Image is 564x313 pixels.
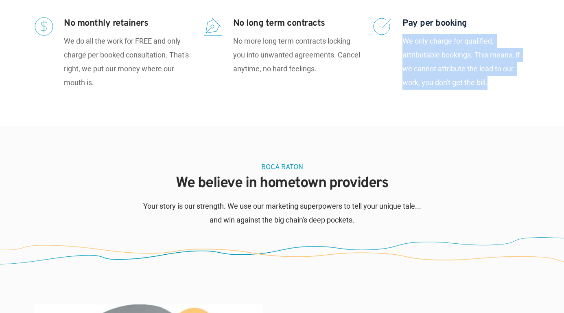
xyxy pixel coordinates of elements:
span: BOCA RATON [261,163,303,172]
span: No more long term contracts locking you into unwanted agreements. Cancel anytime, no hard feelings. [233,37,362,73]
h4: Pay per booking [402,17,529,30]
span: No long term contracts [233,18,325,29]
span: We believe in hometown providers [176,174,388,193]
span: No monthly retainers [64,18,148,29]
span: We do all the work for FREE and only charge per booked consultation. That's right, we put our mon... [64,37,190,87]
span: Your story is our strength. We use our marketing superpowers to tell your unique tale... and win ... [143,202,423,224]
span: We only charge for qualified, attributable bookings. This means, if we cannot attribute the lead ... [402,37,521,87]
